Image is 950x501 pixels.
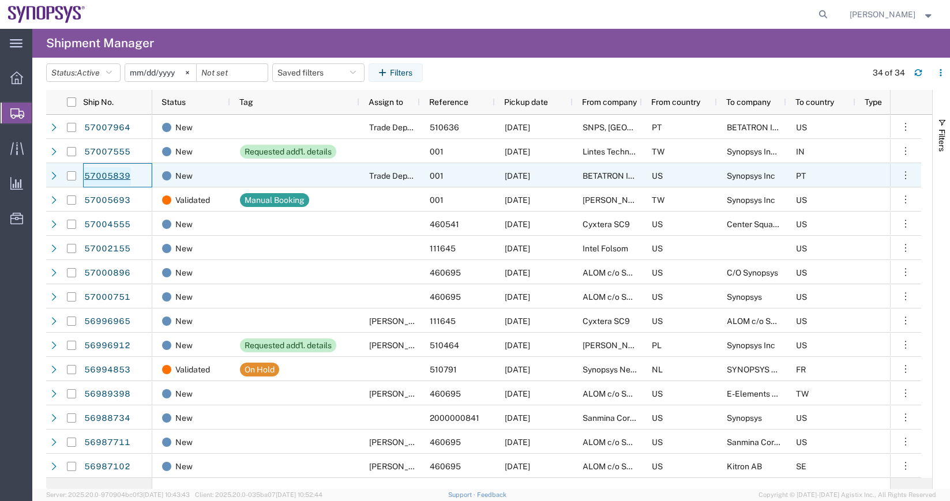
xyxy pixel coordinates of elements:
[84,216,131,234] a: 57004555
[505,389,530,398] span: 10/02/2025
[505,147,530,156] span: 10/02/2025
[652,317,663,326] span: US
[583,268,664,277] span: ALOM c/o SYNOPSYS
[46,491,190,498] span: Server: 2025.20.0-970904bc0f3
[84,409,131,428] a: 56988734
[84,434,131,452] a: 56987711
[84,143,131,161] a: 57007555
[505,268,530,277] span: 10/01/2025
[125,64,196,81] input: Not set
[429,97,468,107] span: Reference
[583,438,664,447] span: ALOM c/o SYNOPSYS
[727,123,786,132] span: BETATRON INC.
[369,389,435,398] span: Rafael Chacon
[505,413,530,423] span: 10/01/2025
[430,147,444,156] span: 001
[796,438,807,447] span: US
[175,188,210,212] span: Validated
[84,119,131,137] a: 57007964
[162,97,186,107] span: Status
[583,195,731,205] span: Tong Lay Doo Industrial Co., Ltd
[652,438,663,447] span: US
[175,140,193,164] span: New
[505,292,530,302] span: 10/01/2025
[276,491,322,498] span: [DATE] 10:52:44
[430,389,461,398] span: 460695
[873,67,905,79] div: 34 of 34
[505,438,530,447] span: 10/02/2025
[652,171,663,180] span: US
[505,244,530,253] span: 10/03/2025
[245,193,305,207] div: Manual Booking
[77,68,100,77] span: Active
[652,268,663,277] span: US
[430,220,459,229] span: 460541
[505,462,530,471] span: 10/02/2025
[796,389,809,398] span: TW
[850,8,915,21] span: Caleb Jackson
[505,123,530,132] span: 10/02/2025
[84,167,131,186] a: 57005839
[759,490,936,500] span: Copyright © [DATE]-[DATE] Agistix Inc., All Rights Reserved
[430,365,457,374] span: 510791
[582,97,637,107] span: From company
[175,382,193,406] span: New
[727,389,848,398] span: E-Elements Technology CO., LTD
[651,97,700,107] span: From country
[937,129,947,152] span: Filters
[8,6,85,23] img: logo
[239,97,253,107] span: Tag
[84,312,131,331] a: 56996965
[796,268,807,277] span: US
[46,63,121,82] button: Status:Active
[652,413,663,423] span: US
[727,438,805,447] span: Sanmina Corporation
[175,236,193,261] span: New
[796,220,807,229] span: US
[849,7,934,21] button: [PERSON_NAME]
[583,317,630,326] span: Cyxtera SC9
[583,123,752,132] span: SNPS, Portugal Unipessoal, Lda.
[583,389,664,398] span: ALOM c/o SYNOPSYS
[583,365,680,374] span: Synopsys Netherlands B.V.
[143,491,190,498] span: [DATE] 10:43:43
[84,240,131,258] a: 57002155
[727,317,808,326] span: ALOM c/o SYNOPSYS
[369,438,435,447] span: Rafael Chacon
[796,244,807,253] span: US
[175,454,193,479] span: New
[175,333,193,357] span: New
[796,195,807,205] span: US
[430,171,444,180] span: 001
[796,292,807,302] span: US
[430,244,456,253] span: 111645
[652,292,663,302] span: US
[505,220,530,229] span: 10/02/2025
[430,123,459,132] span: 510636
[583,147,681,156] span: Lintes Technology Co., Ltd.
[84,288,131,307] a: 57000751
[175,406,193,430] span: New
[369,341,435,350] span: Rachelle Varela
[583,413,660,423] span: Sanmina Corporation
[175,309,193,333] span: New
[505,171,530,180] span: 10/02/2025
[652,220,663,229] span: US
[583,462,664,471] span: ALOM c/o SYNOPSYS
[796,341,807,350] span: US
[175,212,193,236] span: New
[504,97,548,107] span: Pickup date
[84,361,131,379] a: 56994853
[583,341,752,350] span: HUBER+SUHNER Sp. z o.o.
[195,491,322,498] span: Client: 2025.20.0-035ba07
[369,462,435,471] span: Rafael Chacon
[430,462,461,471] span: 460695
[505,365,530,374] span: 10/03/2025
[505,341,530,350] span: 10/02/2025
[84,337,131,355] a: 56996912
[84,264,131,282] a: 57000896
[796,123,807,132] span: US
[796,147,805,156] span: IN
[727,462,762,471] span: Kitron AB
[245,145,332,159] div: Requested add'l. details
